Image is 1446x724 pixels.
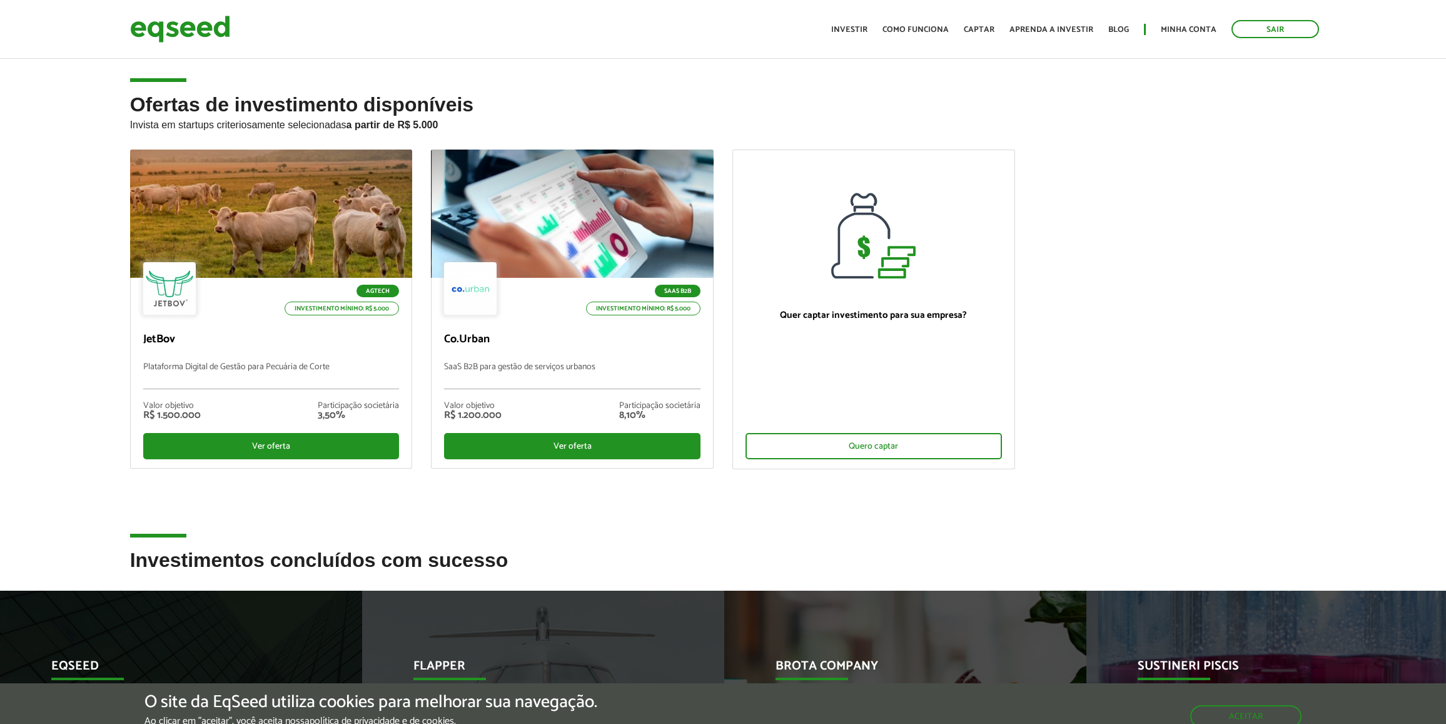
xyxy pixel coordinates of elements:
[746,310,1002,321] p: Quer captar investimento para sua empresa?
[285,302,399,315] p: Investimento mínimo: R$ 5.000
[1161,26,1216,34] a: Minha conta
[143,362,400,389] p: Plataforma Digital de Gestão para Pecuária de Corte
[655,285,700,297] p: SaaS B2B
[143,402,201,410] div: Valor objetivo
[130,150,413,469] a: Agtech Investimento mínimo: R$ 5.000 JetBov Plataforma Digital de Gestão para Pecuária de Corte V...
[413,659,654,680] p: Flapper
[143,410,201,421] div: R$ 1.500.000
[51,659,291,680] p: EqSeed
[1009,26,1093,34] a: Aprenda a investir
[444,402,502,410] div: Valor objetivo
[130,116,1317,131] p: Invista em startups criteriosamente selecionadas
[143,333,400,347] p: JetBov
[346,120,438,130] strong: a partir de R$ 5.000
[1138,659,1378,680] p: Sustineri Piscis
[831,26,867,34] a: Investir
[143,433,400,459] div: Ver oferta
[444,410,502,421] div: R$ 1.200.000
[130,549,1317,590] h2: Investimentos concluídos com sucesso
[776,659,1016,680] p: Brota Company
[318,402,399,410] div: Participação societária
[1231,20,1319,38] a: Sair
[746,433,1002,459] div: Quero captar
[431,150,714,469] a: SaaS B2B Investimento mínimo: R$ 5.000 Co.Urban SaaS B2B para gestão de serviços urbanos Valor ob...
[444,362,700,389] p: SaaS B2B para gestão de serviços urbanos
[444,433,700,459] div: Ver oferta
[964,26,994,34] a: Captar
[882,26,949,34] a: Como funciona
[318,410,399,421] div: 3,50%
[144,693,597,712] h5: O site da EqSeed utiliza cookies para melhorar sua navegação.
[619,402,700,410] div: Participação societária
[732,150,1015,469] a: Quer captar investimento para sua empresa? Quero captar
[586,302,700,315] p: Investimento mínimo: R$ 5.000
[356,285,399,297] p: Agtech
[1108,26,1129,34] a: Blog
[619,410,700,421] div: 8,10%
[130,94,1317,150] h2: Ofertas de investimento disponíveis
[444,333,700,347] p: Co.Urban
[130,13,230,46] img: EqSeed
